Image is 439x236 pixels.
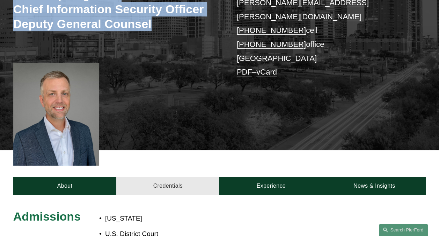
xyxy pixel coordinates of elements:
p: [US_STATE] [105,213,220,224]
span: Admissions [13,210,81,223]
a: PDF [237,68,252,76]
a: [PHONE_NUMBER] [237,40,306,49]
a: Credentials [116,177,219,195]
a: vCard [256,68,277,76]
a: [PHONE_NUMBER] [237,26,306,35]
a: About [13,177,116,195]
a: News & Insights [323,177,426,195]
a: Search this site [379,224,428,236]
a: Experience [219,177,322,195]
